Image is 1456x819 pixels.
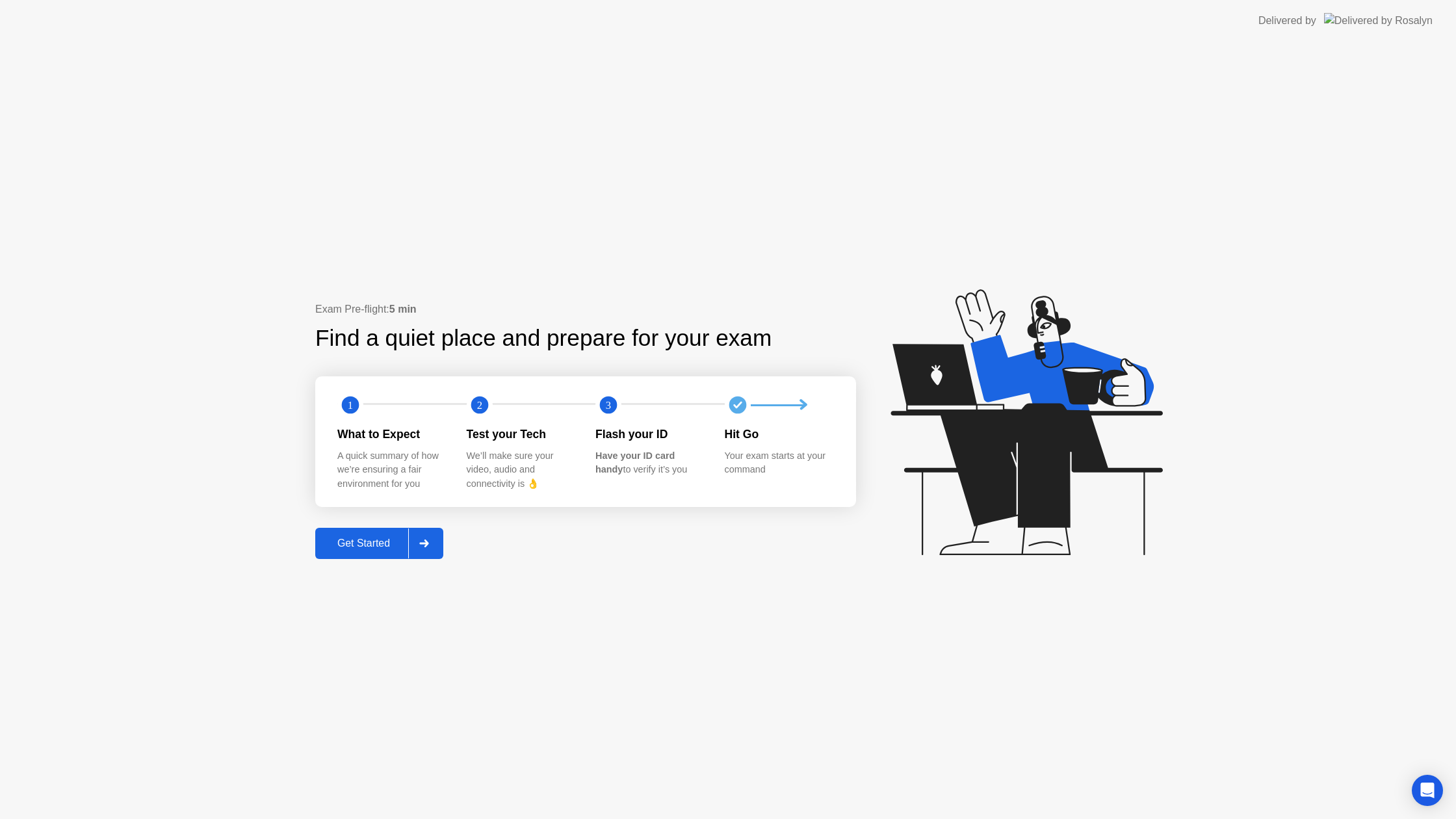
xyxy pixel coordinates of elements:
[315,321,773,356] div: Find a quiet place and prepare for your exam
[595,449,704,477] div: to verify it’s you
[725,449,833,477] div: Your exam starts at your command
[337,449,446,491] div: A quick summary of how we’re ensuring a fair environment for you
[1412,775,1443,806] div: Open Intercom Messenger
[725,426,833,443] div: Hit Go
[1258,13,1316,29] div: Delivered by
[595,426,704,443] div: Flash your ID
[319,538,408,549] div: Get Started
[315,528,443,559] button: Get Started
[595,450,675,475] b: Have your ID card handy
[476,399,482,411] text: 2
[389,304,417,315] b: 5 min
[467,449,575,491] div: We’ll make sure your video, audio and connectivity is 👌
[348,399,353,411] text: 1
[315,302,856,317] div: Exam Pre-flight:
[337,426,446,443] div: What to Expect
[467,426,575,443] div: Test your Tech
[1324,13,1433,28] img: Delivered by Rosalyn
[606,399,611,411] text: 3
